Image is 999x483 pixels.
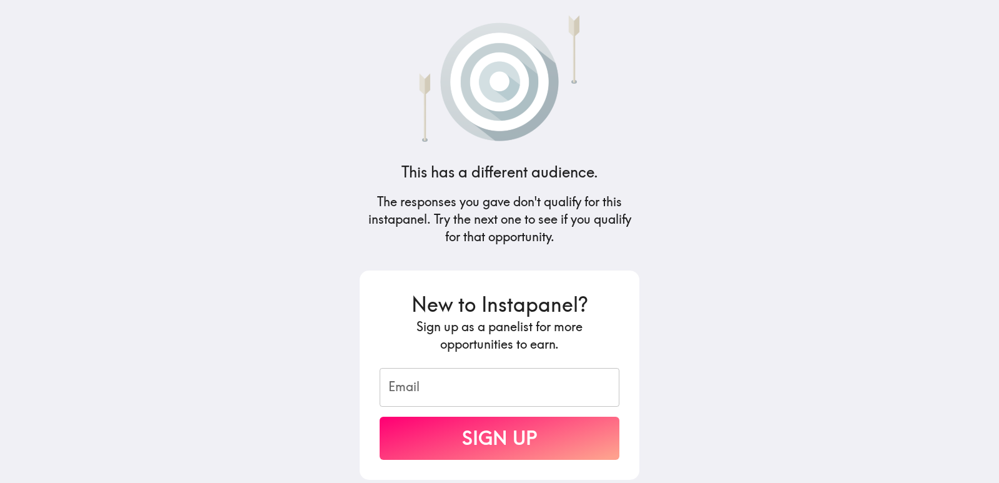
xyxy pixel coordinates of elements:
h5: Sign up as a panelist for more opportunities to earn. [380,318,619,353]
h3: New to Instapanel? [380,291,619,319]
h4: This has a different audience. [401,162,598,183]
button: Sign Up [380,417,619,460]
img: Arrows that have missed a target. [388,10,611,142]
h5: The responses you gave don't qualify for this instapanel. Try the next one to see if you qualify ... [360,193,639,246]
